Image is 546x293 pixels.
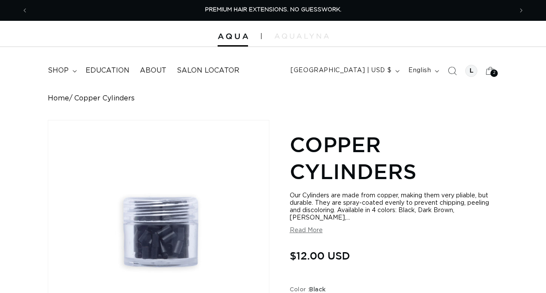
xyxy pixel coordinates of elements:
h1: Copper Cylinders [290,131,499,185]
a: About [135,61,172,80]
span: Black [309,287,325,293]
summary: Search [443,61,462,80]
span: About [140,66,166,75]
span: 2 [493,70,496,77]
img: aqualyna.com [275,33,329,39]
span: PREMIUM HAIR EXTENSIONS. NO GUESSWORK. [205,7,341,13]
button: Previous announcement [15,2,34,19]
button: [GEOGRAPHIC_DATA] | USD $ [285,63,403,79]
img: Aqua Hair Extensions [218,33,248,40]
button: Next announcement [512,2,531,19]
button: Read More [290,227,323,234]
span: Salon Locator [177,66,239,75]
a: Salon Locator [172,61,245,80]
a: Home [48,94,69,103]
button: English [403,63,443,79]
summary: shop [43,61,80,80]
span: English [408,66,431,75]
div: Our Cylinders are made from copper, making them very pliable, but durable. They are spray-coated ... [290,192,499,222]
a: Education [80,61,135,80]
span: [GEOGRAPHIC_DATA] | USD $ [291,66,391,75]
span: shop [48,66,69,75]
nav: breadcrumbs [48,94,499,103]
span: Copper Cylinders [74,94,135,103]
span: $12.00 USD [290,247,350,264]
span: Education [86,66,129,75]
